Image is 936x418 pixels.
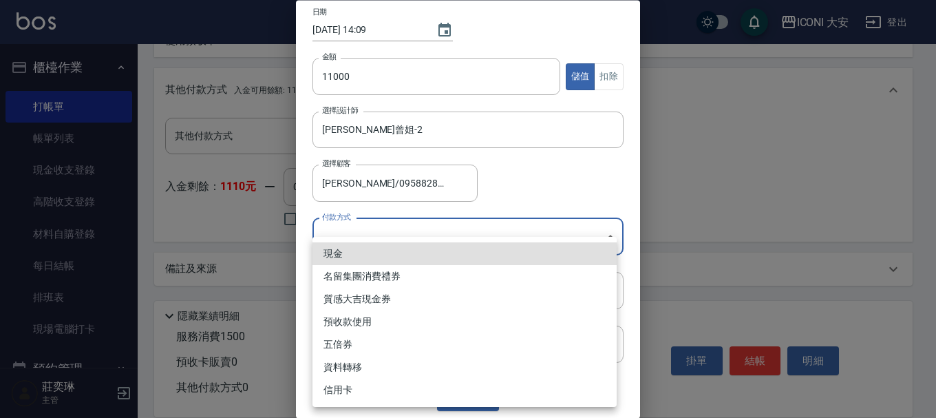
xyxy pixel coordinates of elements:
[312,356,617,379] li: 資料轉移
[312,242,617,265] li: 現金
[312,333,617,356] li: 五倍券
[312,379,617,401] li: 信用卡
[312,288,617,311] li: 質感大吉現金券
[312,311,617,333] li: 預收款使用
[312,265,617,288] li: 名留集團消費禮券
